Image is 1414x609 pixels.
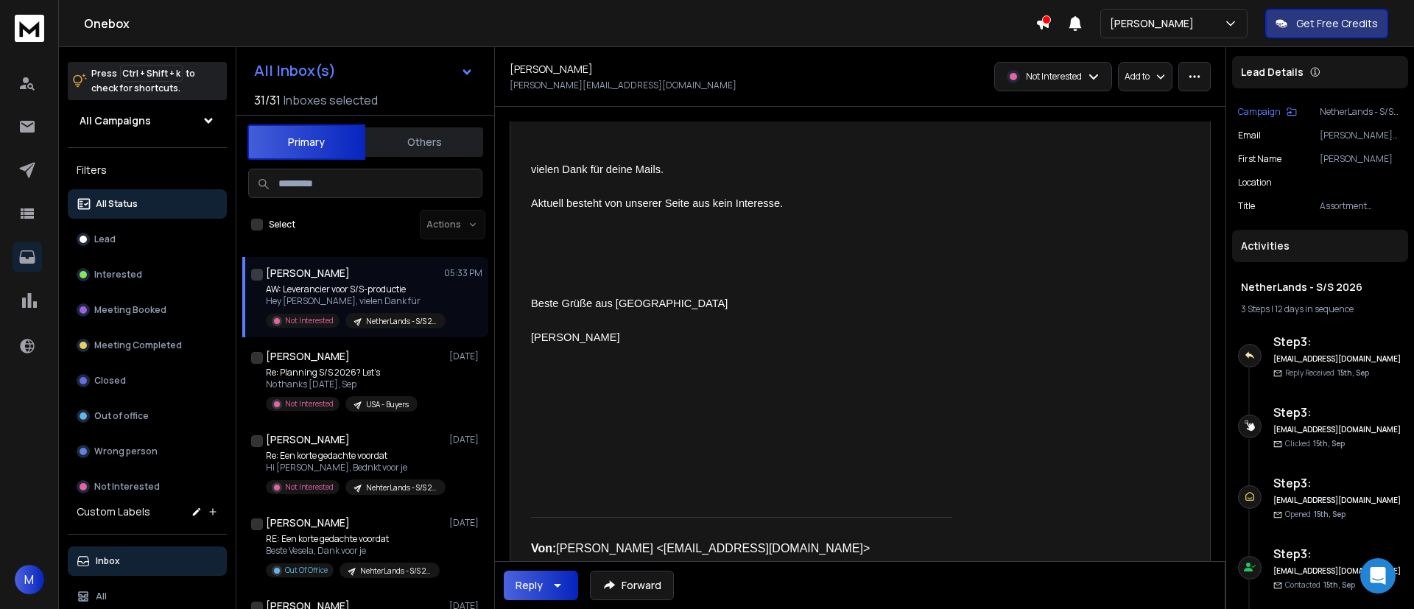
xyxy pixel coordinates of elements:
[366,316,437,327] p: NetherLands - S/S 2026
[284,91,378,109] h3: Inboxes selected
[266,432,350,447] h1: [PERSON_NAME]
[1323,580,1355,590] span: 15th, Sep
[84,15,1035,32] h1: Onebox
[366,482,437,493] p: NehterLands - S/S 2026
[1313,438,1345,448] span: 15th, Sep
[1238,106,1281,118] p: Campaign
[68,366,227,395] button: Closed
[1238,106,1297,118] button: Campaign
[266,515,350,530] h1: [PERSON_NAME]
[510,62,593,77] h1: [PERSON_NAME]
[266,295,443,307] p: Hey [PERSON_NAME], vielen Dank für
[1273,495,1402,506] h6: [EMAIL_ADDRESS][DOMAIN_NAME]
[266,266,350,281] h1: [PERSON_NAME]
[68,472,227,501] button: Not Interested
[266,284,443,295] p: AW: Leverancier voor S/S-productie
[1241,280,1399,295] h1: NetherLands - S/S 2026
[365,126,483,158] button: Others
[94,375,126,387] p: Closed
[266,450,443,462] p: Re: Een korte gedachte voordat
[1296,16,1378,31] p: Get Free Credits
[531,295,961,311] div: Beste Grüße aus [GEOGRAPHIC_DATA]
[1314,509,1346,519] span: 15th, Sep
[449,351,482,362] p: [DATE]
[444,267,482,279] p: 05:33 PM
[1273,333,1402,351] h6: Step 3 :
[96,198,138,210] p: All Status
[1273,353,1402,365] h6: [EMAIL_ADDRESS][DOMAIN_NAME]
[366,399,409,410] p: USA - Buyers
[94,233,116,245] p: Lead
[531,542,556,555] b: Von:
[1275,303,1354,315] span: 12 days in sequence
[254,91,281,109] span: 31 / 31
[96,591,107,602] p: All
[1238,130,1261,141] p: Email
[68,106,227,135] button: All Campaigns
[1026,71,1082,82] p: Not Interested
[510,80,736,91] p: [PERSON_NAME][EMAIL_ADDRESS][DOMAIN_NAME]
[96,555,120,567] p: Inbox
[285,565,328,576] p: Out Of Office
[68,225,227,254] button: Lead
[531,161,961,177] div: vielen Dank für deine Mails.
[94,481,160,493] p: Not Interested
[285,398,334,409] p: Not Interested
[1241,303,1270,315] span: 3 Steps
[1238,200,1255,212] p: title
[68,160,227,180] h3: Filters
[590,571,674,600] button: Forward
[1285,580,1355,591] p: Contacted
[1285,509,1346,520] p: Opened
[68,295,227,325] button: Meeting Booked
[531,329,961,345] div: [PERSON_NAME]
[94,446,158,457] p: Wrong person
[1241,303,1399,315] div: |
[1238,177,1272,189] p: location
[254,63,336,78] h1: All Inbox(s)
[1241,65,1304,80] p: Lead Details
[266,367,418,379] p: Re: Planning S/S 2026? Let’s
[91,66,195,96] p: Press to check for shortcuts.
[68,189,227,219] button: All Status
[1320,130,1402,141] p: [PERSON_NAME][EMAIL_ADDRESS][DOMAIN_NAME]
[1273,566,1402,577] h6: [EMAIL_ADDRESS][DOMAIN_NAME]
[1320,200,1402,212] p: Assortment ManagerÂ
[94,304,166,316] p: Meeting Booked
[1360,558,1396,594] div: Open Intercom Messenger
[360,566,431,577] p: NehterLands - S/S 2026
[449,434,482,446] p: [DATE]
[1273,424,1402,435] h6: [EMAIL_ADDRESS][DOMAIN_NAME]
[1125,71,1150,82] p: Add to
[15,565,44,594] button: M
[68,401,227,431] button: Out of office
[77,504,150,519] h3: Custom Labels
[504,571,578,600] button: Reply
[68,546,227,576] button: Inbox
[1238,153,1281,165] p: First Name
[266,349,350,364] h1: [PERSON_NAME]
[1285,438,1345,449] p: Clicked
[449,517,482,529] p: [DATE]
[68,260,227,289] button: Interested
[1273,545,1402,563] h6: Step 3 :
[1265,9,1388,38] button: Get Free Credits
[80,113,151,128] h1: All Campaigns
[1337,367,1369,378] span: 15th, Sep
[1273,404,1402,421] h6: Step 3 :
[247,124,365,160] button: Primary
[68,437,227,466] button: Wrong person
[531,195,961,211] div: Aktuell besteht von unserer Seite aus kein Interesse.
[1273,474,1402,492] h6: Step 3 :
[285,482,334,493] p: Not Interested
[269,219,295,230] label: Select
[266,462,443,474] p: Hi [PERSON_NAME], Bednkt voor je
[68,331,227,360] button: Meeting Completed
[266,533,440,545] p: RE: Een korte gedachte voordat
[1232,230,1408,262] div: Activities
[1110,16,1200,31] p: [PERSON_NAME]
[242,56,485,85] button: All Inbox(s)
[285,315,334,326] p: Not Interested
